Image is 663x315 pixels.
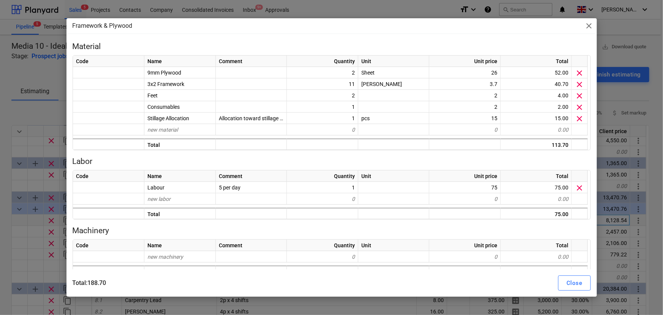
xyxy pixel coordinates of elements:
div: 11 [287,78,358,90]
div: Total [144,208,216,219]
div: 1 [287,113,358,124]
div: Quantity [287,170,358,182]
div: Comment [216,56,287,67]
span: Delete material [575,103,584,112]
div: 4.00 [501,90,572,101]
div: 2 [429,90,501,101]
div: Total [144,138,216,150]
div: 3.7 [429,78,501,90]
span: Delete material [575,183,584,192]
div: Total [501,56,572,67]
p: Material [73,41,591,52]
p: Framework & Plywood [73,21,133,30]
div: 75.00 [501,208,572,219]
div: 0 [429,124,501,135]
button: Close [558,275,590,291]
span: Consumables [147,104,180,110]
span: 5 per day [219,185,241,191]
span: close [585,21,594,30]
span: Labour [147,185,165,191]
div: 26 [429,67,501,78]
div: 0 [287,251,358,262]
div: 0 [287,124,358,135]
div: 0 [429,251,501,262]
div: Unit price [429,56,501,67]
div: Quantity [287,240,358,251]
div: 52.00 [501,67,572,78]
div: Name [144,240,216,251]
span: Allocation toward stillage cost [219,115,290,121]
div: Total [501,170,572,182]
div: 2 [429,101,501,113]
div: Total [144,266,216,277]
div: 0 [429,193,501,205]
div: Name [144,170,216,182]
div: Sheet [358,67,429,78]
div: Unit [358,56,429,67]
p: Total : 188.70 [73,278,329,288]
div: 75.00 [501,182,572,193]
span: 9mm Plywood [147,70,181,76]
div: Quantity [287,56,358,67]
div: 15.00 [501,113,572,124]
div: 2 [287,90,358,101]
div: 0.00 [501,266,572,277]
div: 1 [287,182,358,193]
div: Code [73,240,144,251]
span: Delete material [575,91,584,100]
div: Unit [358,240,429,251]
span: new labor [147,196,171,202]
div: 0.00 [501,193,572,205]
div: 0.00 [501,124,572,135]
div: 15 [429,113,501,124]
div: [PERSON_NAME] [358,78,429,90]
span: Stillage Allocation [147,115,189,121]
div: Code [73,170,144,182]
span: Delete material [575,68,584,78]
span: Feet [147,92,158,99]
div: 75 [429,182,501,193]
div: 40.70 [501,78,572,90]
span: Delete material [575,80,584,89]
p: Machinery [73,226,591,236]
div: Total [501,240,572,251]
div: Name [144,56,216,67]
span: new material [147,127,178,133]
div: Unit price [429,240,501,251]
div: pcs [358,113,429,124]
div: Unit [358,170,429,182]
div: Close [566,278,582,288]
div: 2 [287,67,358,78]
div: 2.00 [501,101,572,113]
p: Labor [73,156,591,167]
div: Code [73,56,144,67]
div: Comment [216,170,287,182]
div: 1 [287,101,358,113]
div: Comment [216,240,287,251]
div: 0 [287,193,358,205]
span: Delete material [575,114,584,123]
iframe: Chat Widget [625,278,663,315]
span: new machinery [147,254,183,260]
span: 3x2 Framework [147,81,184,87]
div: Unit price [429,170,501,182]
div: 113.70 [501,138,572,150]
div: 0.00 [501,251,572,262]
